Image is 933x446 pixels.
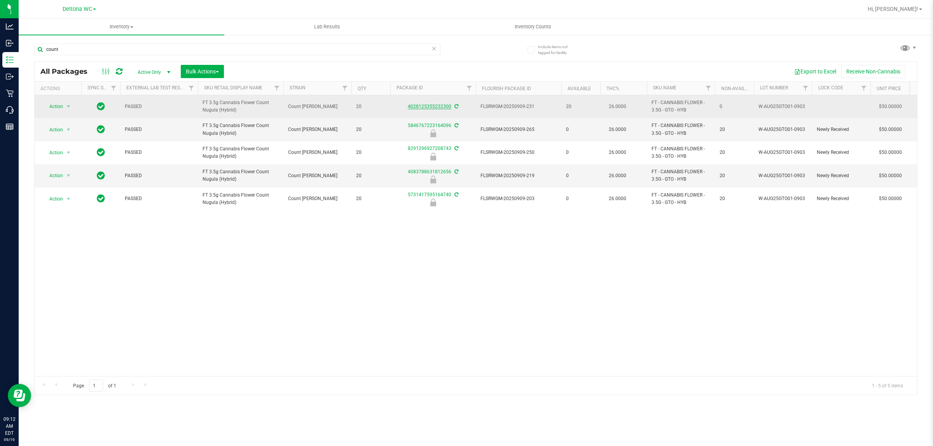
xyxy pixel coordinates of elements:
span: PASSED [125,103,193,110]
a: THC% [606,86,619,91]
a: Filter [799,82,812,95]
span: 1 - 5 of 5 items [866,380,909,391]
span: Action [42,101,63,112]
span: FLSRWGM-20250909-219 [480,172,557,179]
a: Unit Price [877,86,901,91]
span: 20 [566,103,596,110]
a: Non-Available [721,86,756,91]
span: 20 [356,103,386,110]
span: FT - CANNABIS FLOWER - 3.5G - GTO - HYB [652,122,710,137]
span: Newly Received [817,126,866,133]
span: 26.0000 [605,170,630,181]
span: FT - CANNABIS FLOWER - 3.5G - GTO - HYB [652,192,710,206]
span: FT - CANNABIS FLOWER - 3.5G - GTO - HYB [652,168,710,183]
span: Count [PERSON_NAME] [288,195,347,202]
inline-svg: Inventory [6,56,14,64]
span: Count [PERSON_NAME] [288,172,347,179]
div: Newly Received [389,199,477,206]
span: 20 [720,126,749,133]
a: 5731417595164740 [408,192,451,197]
span: Count [PERSON_NAME] [288,126,347,133]
button: Receive Non-Cannabis [841,65,905,78]
span: 0 [566,149,596,156]
iframe: Resource center [8,384,31,407]
span: In Sync [97,147,105,158]
span: 26.0000 [605,193,630,204]
span: 26.0000 [605,101,630,112]
span: Action [42,193,63,204]
span: select [64,193,73,204]
span: W-AUG25GTO01-0903 [758,149,807,156]
span: PASSED [125,172,193,179]
inline-svg: Outbound [6,73,14,80]
button: Bulk Actions [181,65,224,78]
span: 0 [720,103,749,110]
a: Lock Code [818,85,843,91]
span: 20 [356,172,386,179]
span: FT 3.5g Cannabis Flower Count Nugula (Hybrid) [203,122,279,137]
span: Sync from Compliance System [453,123,458,128]
a: 4028125355232300 [408,104,451,109]
a: Lot Number [760,85,788,91]
span: Newly Received [817,172,866,179]
a: Inventory [19,19,224,35]
span: Action [42,170,63,181]
span: In Sync [97,124,105,135]
span: 20 [720,172,749,179]
span: FT 3.5g Cannabis Flower Count Nugula (Hybrid) [203,145,279,160]
span: Bulk Actions [186,68,219,75]
a: Available [568,86,591,91]
span: Page of 1 [66,380,122,392]
span: 20 [356,195,386,202]
span: 0 [566,172,596,179]
span: 26.0000 [605,147,630,158]
div: Newly Received [389,153,477,160]
span: FT 3.5g Cannabis Flower Count Nugula (Hybrid) [203,192,279,206]
span: select [64,147,73,158]
input: 1 [89,380,103,392]
span: In Sync [97,170,105,181]
span: In Sync [97,101,105,112]
span: FT - CANNABIS FLOWER - 3.5G - GTO - HYB [652,99,710,114]
span: 0 [566,195,596,202]
span: FLSRWGM-20250909-203 [480,195,557,202]
button: Export to Excel [789,65,841,78]
span: 0 [566,126,596,133]
span: Sync from Compliance System [453,192,458,197]
span: 20 [356,149,386,156]
a: Filter [107,82,120,95]
div: Newly Received [389,129,477,137]
span: W-AUG25GTO01-0903 [758,172,807,179]
a: Strain [290,85,306,91]
p: 09:12 AM EDT [3,416,15,437]
span: Lab Results [304,23,351,30]
span: $50.00000 [875,147,906,158]
span: 20 [356,126,386,133]
span: $50.00000 [875,101,906,112]
span: PASSED [125,126,193,133]
span: Hi, [PERSON_NAME]! [868,6,918,12]
span: FLSRWGM-20250909-265 [480,126,557,133]
span: 20 [720,149,749,156]
span: FLSRWGM-20250909-250 [480,149,557,156]
span: All Packages [40,67,95,76]
a: 8291296927208743 [408,146,451,151]
inline-svg: Retail [6,89,14,97]
a: 5846767223164096 [408,123,451,128]
a: Lab Results [224,19,430,35]
span: FT 3.5g Cannabis Flower Count Nugula (Hybrid) [203,99,279,114]
p: 09/19 [3,437,15,443]
span: In Sync [97,193,105,204]
a: Flourish Package ID [482,86,531,91]
a: Qty [358,86,366,91]
span: W-AUG25GTO01-0903 [758,103,807,110]
span: Count [PERSON_NAME] [288,149,347,156]
span: W-AUG25GTO01-0903 [758,195,807,202]
a: SKU Name [653,85,676,91]
inline-svg: Analytics [6,23,14,30]
span: 26.0000 [605,124,630,135]
a: Filter [339,82,351,95]
span: Action [42,124,63,135]
span: Sync from Compliance System [453,104,458,109]
span: Include items not tagged for facility [538,44,577,56]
